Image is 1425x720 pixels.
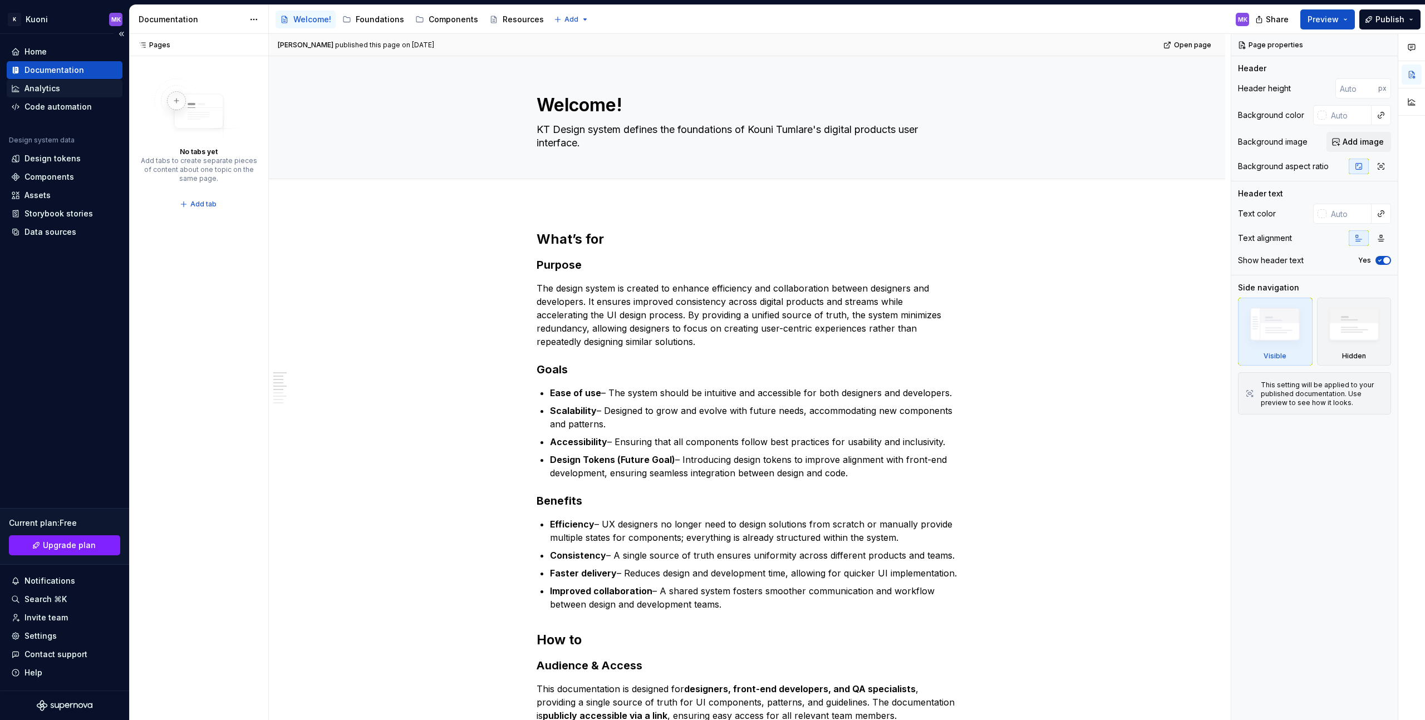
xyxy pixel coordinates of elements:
h3: Audience & Access [537,658,957,673]
div: MK [111,15,121,24]
span: Share [1266,14,1289,25]
button: Search ⌘K [7,590,122,608]
a: Data sources [7,223,122,241]
a: Components [411,11,483,28]
div: Current plan : Free [9,517,120,529]
div: Search ⌘K [24,594,67,605]
strong: Faster delivery [550,568,617,579]
div: Code automation [24,101,92,112]
div: Side navigation [1238,282,1299,293]
button: Add image [1326,132,1391,152]
strong: Ease of use [550,387,601,398]
strong: designers, front-end developers, and QA specialists [684,683,916,694]
p: – UX designers no longer need to design solutions from scratch or manually provide multiple state... [550,517,957,544]
div: Invite team [24,612,68,623]
span: [PERSON_NAME] [278,41,333,50]
strong: Design Tokens (Future Goal) [550,454,675,465]
h2: What’s for [537,230,957,248]
div: Analytics [24,83,60,94]
button: Collapse sidebar [114,26,129,42]
textarea: Welcome! [534,92,955,119]
div: Text alignment [1238,233,1292,244]
input: Auto [1326,204,1372,224]
p: – Reduces design and development time, allowing for quicker UI implementation. [550,566,957,580]
div: Notifications [24,575,75,586]
p: – Designed to grow and evolve with future needs, accommodating new components and patterns. [550,404,957,431]
strong: Accessibility [550,436,607,447]
div: Visible [1264,352,1286,361]
input: Auto [1326,105,1372,125]
span: Add [564,15,578,24]
div: This setting will be applied to your published documentation. Use preview to see how it looks. [1261,381,1384,407]
div: Resources [503,14,544,25]
svg: Supernova Logo [37,700,92,711]
div: Background color [1238,110,1304,121]
div: Header height [1238,83,1291,94]
div: Assets [24,190,51,201]
h3: Purpose [537,257,957,273]
div: Settings [24,630,57,642]
button: Publish [1359,9,1421,29]
h3: Benefits [537,493,957,509]
div: Visible [1238,298,1313,366]
div: No tabs yet [180,147,218,156]
strong: Consistency [550,550,606,561]
span: Upgrade plan [43,540,96,551]
a: Documentation [7,61,122,79]
strong: Efficiency [550,519,594,530]
div: Pages [134,41,170,50]
input: Auto [1335,78,1378,98]
h3: Goals [537,362,957,377]
span: Preview [1308,14,1339,25]
a: Components [7,168,122,186]
a: Design tokens [7,150,122,167]
button: Contact support [7,645,122,663]
div: Background image [1238,136,1308,147]
h2: How to [537,631,957,649]
div: Storybook stories [24,208,93,219]
div: Welcome! [293,14,331,25]
p: – A single source of truth ensures uniformity across different products and teams. [550,549,957,562]
p: The design system is created to enhance efficiency and collaboration between designers and develo... [537,282,957,348]
div: Data sources [24,226,76,238]
div: Show header text [1238,255,1304,266]
div: Design tokens [24,153,81,164]
div: Page tree [276,8,548,31]
div: Contact support [24,649,87,660]
div: Documentation [24,65,84,76]
p: px [1378,84,1387,93]
div: Components [429,14,478,25]
div: MK [1238,15,1247,24]
div: Add tabs to create separate pieces of content about one topic on the same page. [140,156,257,183]
textarea: KT Design system defines the foundations of Kouni Tumlare's digital products user interface. [534,121,955,152]
div: Components [24,171,74,183]
div: Hidden [1342,352,1366,361]
a: Code automation [7,98,122,116]
a: Welcome! [276,11,336,28]
a: Assets [7,186,122,204]
div: K [8,13,21,26]
a: Open page [1160,37,1216,53]
p: – Introducing design tokens to improve alignment with front-end development, ensuring seamless in... [550,453,957,480]
span: Add image [1343,136,1384,147]
a: Invite team [7,609,122,627]
button: Preview [1300,9,1355,29]
button: Add tab [176,196,222,212]
span: Open page [1174,41,1211,50]
button: KKuoniMK [2,7,127,31]
button: Notifications [7,572,122,590]
div: Hidden [1317,298,1392,366]
strong: Improved collaboration [550,585,652,596]
a: Analytics [7,80,122,97]
div: Help [24,667,42,678]
a: Upgrade plan [9,535,120,555]
a: Home [7,43,122,61]
span: Publish [1375,14,1404,25]
div: Text color [1238,208,1276,219]
div: Header text [1238,188,1283,199]
p: – A shared system fosters smoother communication and workflow between design and development teams. [550,584,957,611]
a: Settings [7,627,122,645]
span: Add tab [190,200,217,209]
div: published this page on [DATE] [335,41,434,50]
